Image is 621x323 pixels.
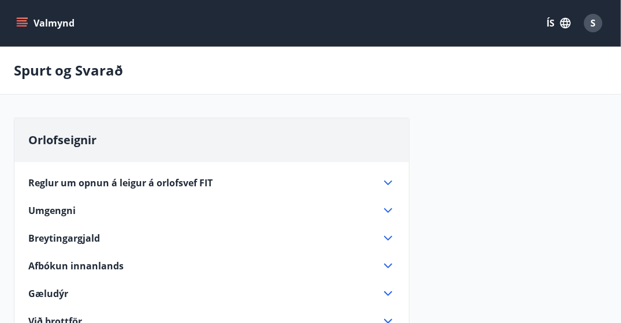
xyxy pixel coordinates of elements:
[28,176,213,189] span: Reglur um opnun á leigur á orlofsvef FIT
[591,17,596,29] span: S
[28,232,100,245] span: Breytingargjald
[28,204,395,217] div: Umgengni
[28,132,96,148] span: Orlofseignir
[14,61,123,80] p: Spurt og Svarað
[579,9,607,37] button: S
[14,13,79,33] button: menu
[28,259,395,273] div: Afbókun innanlands
[28,260,124,272] span: Afbókun innanlands
[28,176,395,190] div: Reglur um opnun á leigur á orlofsvef FIT
[28,287,68,300] span: Gæludýr
[540,13,577,33] button: ÍS
[28,231,395,245] div: Breytingargjald
[28,287,395,301] div: Gæludýr
[28,204,76,217] span: Umgengni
